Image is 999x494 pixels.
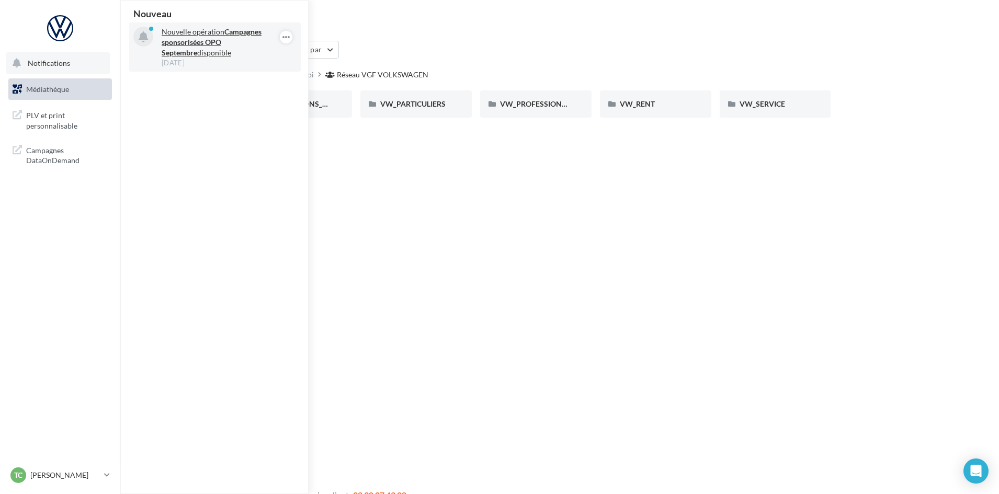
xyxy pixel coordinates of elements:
span: Médiathèque [26,85,69,94]
p: [PERSON_NAME] [30,470,100,480]
span: Campagnes DataOnDemand [26,143,108,166]
span: VW_PROFESSIONNELS [500,99,580,108]
span: PLV et print personnalisable [26,108,108,131]
a: Campagnes DataOnDemand [6,139,114,170]
span: VW_RENT [620,99,655,108]
div: Open Intercom Messenger [963,458,989,484]
span: VW_PARTICULIERS [380,99,446,108]
span: VW_SERVICE [740,99,785,108]
div: Réseau VGF VOLKSWAGEN [337,70,428,80]
span: TC [14,470,22,480]
span: Notifications [28,59,70,67]
div: Médiathèque [133,17,986,32]
button: Notifications [6,52,110,74]
span: VW_OCCASIONS_GARANTIES [260,99,363,108]
a: Médiathèque [6,78,114,100]
a: TC [PERSON_NAME] [8,465,112,485]
a: PLV et print personnalisable [6,104,114,135]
